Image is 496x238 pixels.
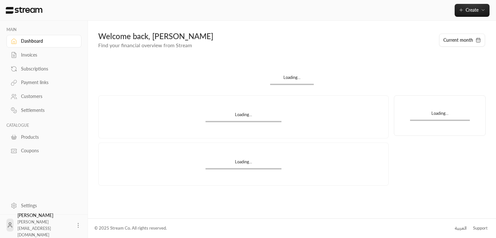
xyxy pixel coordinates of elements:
a: Payment links [6,76,81,89]
div: Settlements [21,107,73,114]
div: Coupons [21,147,73,154]
button: Create [455,4,490,17]
div: Products [21,134,73,140]
span: [PERSON_NAME][EMAIL_ADDRESS][DOMAIN_NAME] [17,220,51,237]
div: Payment links [21,79,73,86]
div: Loading... [270,74,314,84]
div: Welcome back, [PERSON_NAME] [98,31,432,41]
div: Subscriptions [21,66,73,72]
p: CATALOGUE [6,123,81,128]
a: Invoices [6,49,81,61]
a: Settlements [6,104,81,117]
a: Settings [6,199,81,212]
div: Loading... [410,110,470,120]
div: [PERSON_NAME] [17,212,71,238]
a: Coupons [6,145,81,157]
a: Dashboard [6,35,81,48]
span: Find your financial overview from Stream [98,42,192,48]
a: Support [471,222,490,234]
div: العربية [455,225,467,232]
div: Loading... [206,112,281,121]
button: Current month [439,34,485,47]
span: Create [466,7,479,13]
div: Settings [21,202,73,209]
p: MAIN [6,27,81,32]
img: Logo [5,7,43,14]
a: Customers [6,90,81,103]
div: Customers [21,93,73,100]
div: © 2025 Stream Co. All rights reserved. [94,225,167,232]
a: Products [6,131,81,143]
div: Dashboard [21,38,73,44]
div: Loading... [206,159,281,168]
div: Invoices [21,52,73,58]
a: Subscriptions [6,62,81,75]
